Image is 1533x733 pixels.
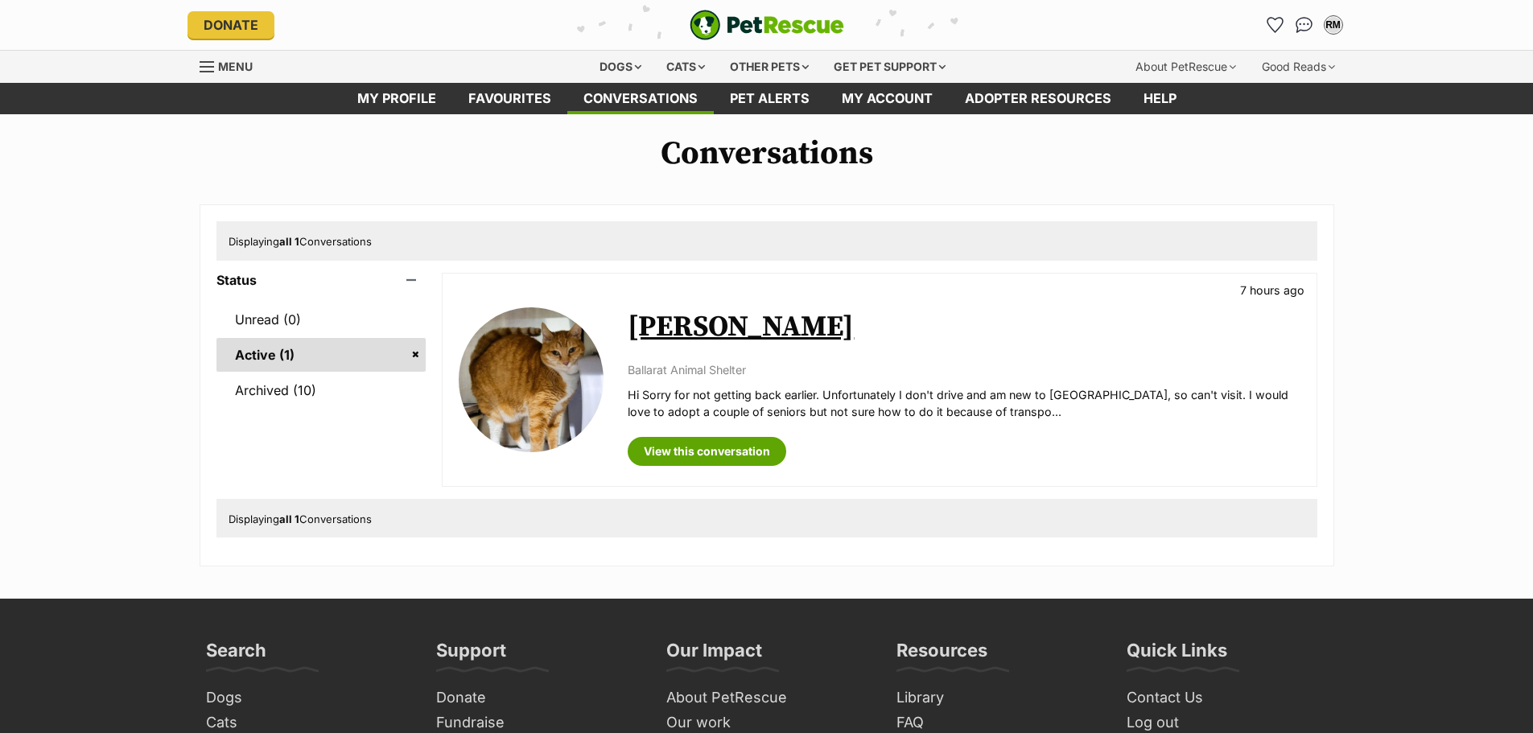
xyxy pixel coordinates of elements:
[216,303,427,336] a: Unread (0)
[628,386,1300,421] p: Hi Sorry for not getting back earlier. Unfortunately I don't drive and am new to [GEOGRAPHIC_DATA...
[826,83,949,114] a: My account
[628,437,786,466] a: View this conversation
[666,639,762,671] h3: Our Impact
[660,686,874,710] a: About PetRescue
[216,273,427,287] header: Status
[1120,686,1334,710] a: Contact Us
[279,235,299,248] strong: all 1
[588,51,653,83] div: Dogs
[436,639,506,671] h3: Support
[690,10,844,40] img: logo-e224e6f780fb5917bec1dbf3a21bbac754714ae5b6737aabdf751b685950b380.svg
[1321,12,1346,38] button: My account
[216,338,427,372] a: Active (1)
[567,83,714,114] a: conversations
[188,11,274,39] a: Donate
[890,686,1104,710] a: Library
[949,83,1127,114] a: Adopter resources
[279,513,299,525] strong: all 1
[719,51,820,83] div: Other pets
[1296,17,1313,33] img: chat-41dd97257d64d25036548639549fe6c8038ab92f7586957e7f3b1b290dea8141.svg
[430,686,644,710] a: Donate
[216,373,427,407] a: Archived (10)
[628,361,1300,378] p: Ballarat Animal Shelter
[341,83,452,114] a: My profile
[452,83,567,114] a: Favourites
[200,686,414,710] a: Dogs
[1124,51,1247,83] div: About PetRescue
[229,235,372,248] span: Displaying Conversations
[690,10,844,40] a: PetRescue
[822,51,957,83] div: Get pet support
[655,51,716,83] div: Cats
[1251,51,1346,83] div: Good Reads
[229,513,372,525] span: Displaying Conversations
[1292,12,1317,38] a: Conversations
[1240,282,1304,299] p: 7 hours ago
[200,51,264,80] a: Menu
[218,60,253,73] span: Menu
[206,639,266,671] h3: Search
[896,639,987,671] h3: Resources
[1127,83,1193,114] a: Help
[1263,12,1288,38] a: Favourites
[628,309,854,345] a: [PERSON_NAME]
[459,307,604,452] img: Jenny
[1263,12,1346,38] ul: Account quick links
[714,83,826,114] a: Pet alerts
[1127,639,1227,671] h3: Quick Links
[1325,17,1341,33] div: RM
